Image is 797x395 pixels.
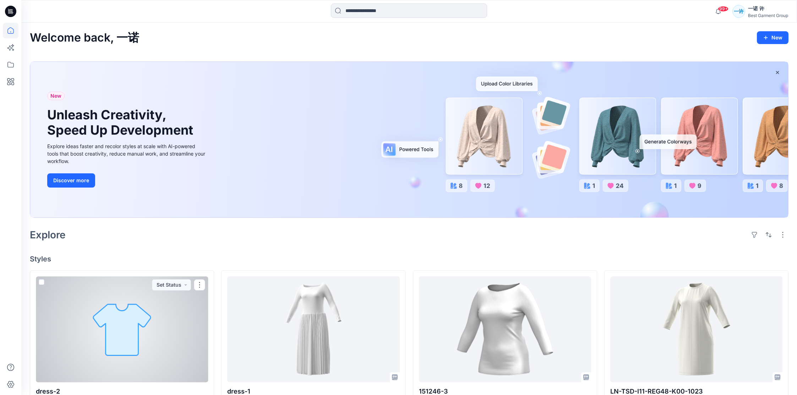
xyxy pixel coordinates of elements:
span: 99+ [718,6,728,12]
h2: Welcome back, 一诺 [30,31,139,44]
h1: Unleash Creativity, Speed Up Development [47,107,196,138]
a: 151246-3 [419,276,591,382]
a: LN-TSD-I11-REG48-K00-1023 [610,276,782,382]
div: Best Garment Group [748,13,788,18]
a: dress-2 [36,276,208,382]
span: New [50,92,61,100]
h2: Explore [30,229,66,240]
div: Explore ideas faster and recolor styles at scale with AI-powered tools that boost creativity, red... [47,142,207,165]
a: Discover more [47,173,207,188]
button: New [757,31,788,44]
div: 一许 [732,5,745,18]
button: Discover more [47,173,95,188]
div: 一诺 许 [748,4,788,13]
a: dress-1 [227,276,399,382]
h4: Styles [30,255,788,263]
